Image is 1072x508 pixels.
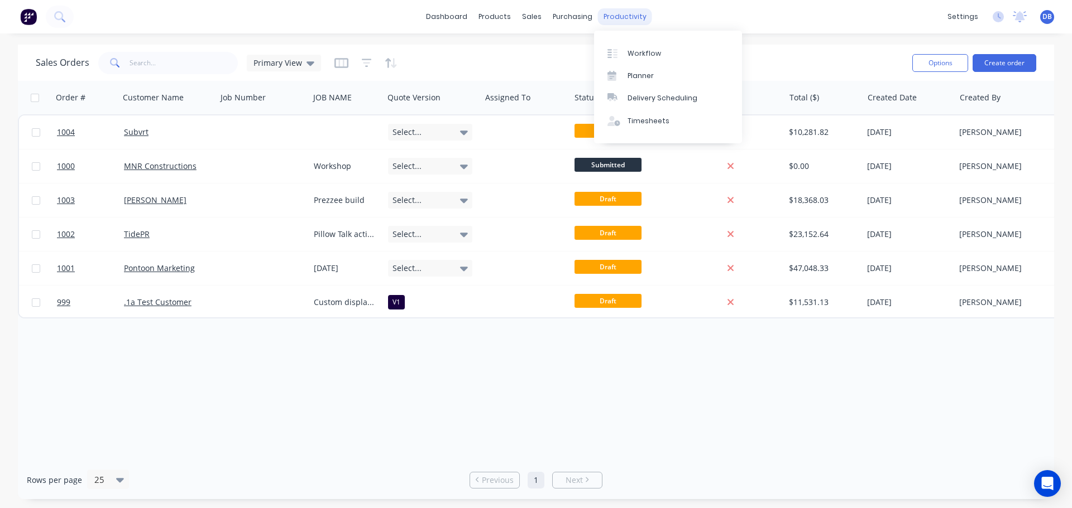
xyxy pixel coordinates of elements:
[575,192,642,206] span: Draft
[57,115,124,149] a: 1004
[867,229,950,240] div: [DATE]
[314,195,376,206] div: Prezzee build
[130,52,238,74] input: Search...
[20,8,37,25] img: Factory
[789,263,854,274] div: $47,048.33
[528,472,544,488] a: Page 1 is your current page
[566,475,583,486] span: Next
[594,87,742,109] a: Delivery Scheduling
[387,92,441,103] div: Quote Version
[1042,12,1052,22] span: DB
[628,93,697,103] div: Delivery Scheduling
[594,42,742,64] a: Workflow
[124,263,195,273] a: Pontoon Marketing
[575,226,642,240] span: Draft
[57,183,124,217] a: 1003
[124,161,197,171] a: MNR Constructions
[575,124,642,138] span: Draft
[314,263,376,274] div: [DATE]
[470,475,519,486] a: Previous page
[628,49,661,59] div: Workflow
[124,195,186,205] a: [PERSON_NAME]
[124,127,149,137] a: Subvrt
[912,54,968,72] button: Options
[388,295,405,309] div: V1
[56,92,85,103] div: Order #
[575,158,642,172] span: Submitted
[124,229,150,239] a: TidePR
[465,472,607,488] ul: Pagination
[868,92,917,103] div: Created Date
[553,475,602,486] a: Next page
[789,127,854,138] div: $10,281.82
[393,161,422,172] span: Select...
[420,8,473,25] a: dashboard
[789,297,854,308] div: $11,531.13
[789,195,854,206] div: $18,368.03
[485,92,530,103] div: Assigned To
[57,251,124,285] a: 1001
[393,263,422,274] span: Select...
[57,229,75,240] span: 1002
[789,161,854,172] div: $0.00
[867,161,950,172] div: [DATE]
[314,161,376,172] div: Workshop
[123,92,184,103] div: Customer Name
[57,195,75,206] span: 1003
[57,217,124,251] a: 1002
[57,149,124,183] a: 1000
[473,8,516,25] div: products
[393,229,422,240] span: Select...
[253,57,302,69] span: Primary View
[314,229,376,240] div: Pillow Talk activation
[393,127,422,138] span: Select...
[57,263,75,274] span: 1001
[867,263,950,274] div: [DATE]
[482,475,514,486] span: Previous
[628,71,654,81] div: Planner
[221,92,266,103] div: Job Number
[575,260,642,274] span: Draft
[628,116,669,126] div: Timesheets
[594,65,742,87] a: Planner
[516,8,547,25] div: sales
[789,229,854,240] div: $23,152.64
[57,297,70,308] span: 999
[57,286,124,319] a: 999
[313,92,352,103] div: JOB NAME
[57,161,75,172] span: 1000
[57,127,75,138] span: 1004
[867,127,950,138] div: [DATE]
[973,54,1036,72] button: Create order
[36,57,89,68] h1: Sales Orders
[960,92,1001,103] div: Created By
[594,110,742,132] a: Timesheets
[575,92,598,103] div: Status
[867,297,950,308] div: [DATE]
[575,294,642,308] span: Draft
[27,475,82,486] span: Rows per page
[598,8,652,25] div: productivity
[1034,470,1061,497] div: Open Intercom Messenger
[789,92,819,103] div: Total ($)
[124,297,192,307] a: .1a Test Customer
[547,8,598,25] div: purchasing
[393,195,422,206] span: Select...
[942,8,984,25] div: settings
[867,195,950,206] div: [DATE]
[314,297,376,308] div: Custom display shelving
